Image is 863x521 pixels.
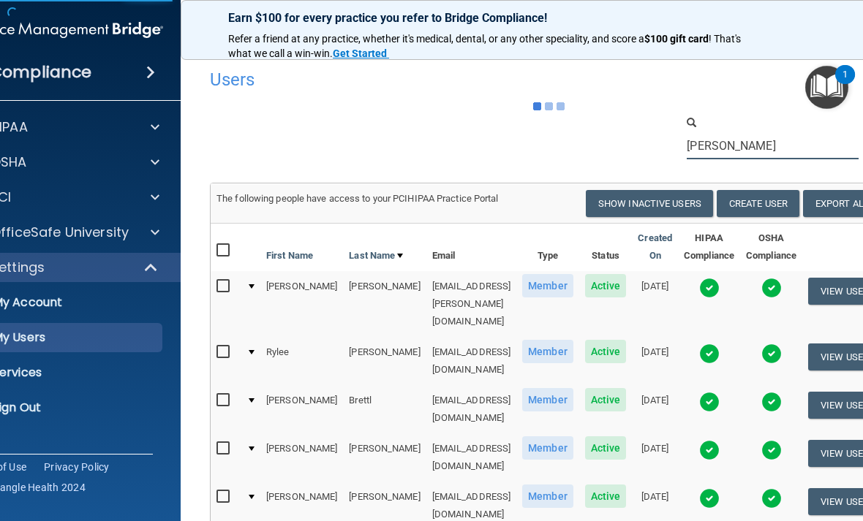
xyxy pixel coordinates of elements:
[260,385,343,433] td: [PERSON_NAME]
[761,488,782,509] img: tick.e7d51cea.svg
[585,274,627,297] span: Active
[522,388,573,411] span: Member
[266,247,313,265] a: First Name
[644,33,709,45] strong: $100 gift card
[585,388,627,411] span: Active
[349,247,403,265] a: Last Name
[699,488,720,509] img: tick.e7d51cea.svg
[333,47,387,59] strong: Get Started
[333,47,389,59] a: Get Started
[228,33,743,59] span: ! That's what we call a win-win.
[740,224,802,271] th: OSHA Compliance
[843,75,848,94] div: 1
[761,343,782,364] img: tick.e7d51cea.svg
[632,385,678,433] td: [DATE]
[699,343,720,364] img: tick.e7d51cea.svg
[216,193,499,204] span: The following people have access to your PCIHIPAA Practice Portal
[585,484,627,508] span: Active
[699,440,720,460] img: tick.e7d51cea.svg
[522,340,573,363] span: Member
[717,190,799,217] button: Create User
[426,224,517,271] th: Email
[522,436,573,460] span: Member
[260,271,343,337] td: [PERSON_NAME]
[343,385,426,433] td: Brettl
[761,278,782,298] img: tick.e7d51cea.svg
[761,440,782,460] img: tick.e7d51cea.svg
[699,278,720,298] img: tick.e7d51cea.svg
[699,392,720,412] img: tick.e7d51cea.svg
[579,224,633,271] th: Status
[260,337,343,385] td: Rylee
[228,33,644,45] span: Refer a friend at any practice, whether it's medical, dental, or any other speciality, and score a
[533,102,565,110] img: ajax-loader.4d491dd7.gif
[260,433,343,482] td: [PERSON_NAME]
[586,190,713,217] button: Show Inactive Users
[522,274,573,297] span: Member
[426,337,517,385] td: [EMAIL_ADDRESS][DOMAIN_NAME]
[426,385,517,433] td: [EMAIL_ADDRESS][DOMAIN_NAME]
[343,271,426,337] td: [PERSON_NAME]
[585,340,627,363] span: Active
[632,271,678,337] td: [DATE]
[632,337,678,385] td: [DATE]
[632,433,678,482] td: [DATE]
[585,436,627,460] span: Active
[343,433,426,482] td: [PERSON_NAME]
[426,433,517,482] td: [EMAIL_ADDRESS][DOMAIN_NAME]
[228,11,762,25] p: Earn $100 for every practice you refer to Bridge Compliance!
[687,132,859,159] input: Search
[522,484,573,508] span: Member
[44,460,110,474] a: Privacy Policy
[678,224,740,271] th: HIPAA Compliance
[426,271,517,337] td: [EMAIL_ADDRESS][PERSON_NAME][DOMAIN_NAME]
[761,392,782,412] img: tick.e7d51cea.svg
[210,70,596,89] h4: Users
[343,337,426,385] td: [PERSON_NAME]
[516,224,579,271] th: Type
[805,66,848,109] button: Open Resource Center, 1 new notification
[638,229,672,265] a: Created On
